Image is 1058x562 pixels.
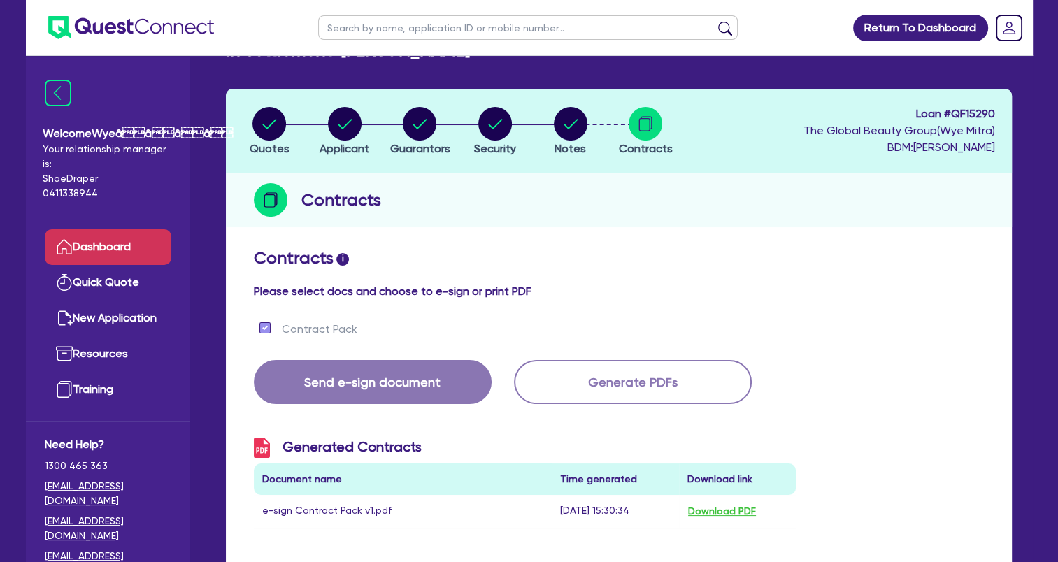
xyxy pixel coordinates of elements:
[43,142,173,201] span: Your relationship manager is: Shae Draper 0411338944
[249,106,290,158] button: Quotes
[45,372,171,408] a: Training
[803,124,995,137] span: The Global Beauty Group ( Wye​​​​ Mitra )
[48,16,214,39] img: quest-connect-logo-blue
[45,301,171,336] a: New Application
[56,274,73,291] img: quick-quote
[474,142,516,155] span: Security
[336,253,349,266] span: i
[679,463,796,495] th: Download link
[254,284,984,298] h4: Please select docs and choose to e-sign or print PDF
[56,381,73,398] img: training
[389,106,450,158] button: Guarantors
[301,187,381,212] h2: Contracts
[45,514,171,543] a: [EMAIL_ADDRESS][DOMAIN_NAME]
[389,142,450,155] span: Guarantors
[254,438,270,458] img: icon-pdf
[318,15,738,40] input: Search by name, application ID or mobile number...
[45,229,171,265] a: Dashboard
[473,106,517,158] button: Security
[56,310,73,326] img: new-application
[514,360,752,404] button: Generate PDFs
[45,459,171,473] span: 1300 465 363
[991,10,1027,46] a: Dropdown toggle
[853,15,988,41] a: Return To Dashboard
[687,503,757,519] button: Download PDF
[254,183,287,217] img: step-icon
[254,438,796,458] h3: Generated Contracts
[619,142,673,155] span: Contracts
[254,495,552,528] td: e-sign Contract Pack v1.pdf
[43,125,173,142] span: Welcome Wyeââââ
[552,463,679,495] th: Time generated
[282,321,357,338] label: Contract Pack
[555,142,586,155] span: Notes
[45,265,171,301] a: Quick Quote
[552,495,679,528] td: [DATE] 15:30:34
[618,106,673,158] button: Contracts
[320,142,369,155] span: Applicant
[250,142,289,155] span: Quotes
[45,436,171,453] span: Need Help?
[319,106,370,158] button: Applicant
[254,463,552,495] th: Document name
[45,336,171,372] a: Resources
[56,345,73,362] img: resources
[45,80,71,106] img: icon-menu-close
[45,479,171,508] a: [EMAIL_ADDRESS][DOMAIN_NAME]
[254,248,984,268] h2: Contracts
[254,360,492,404] button: Send e-sign document
[803,139,995,156] span: BDM: [PERSON_NAME]
[803,106,995,122] span: Loan # QF15290
[553,106,588,158] button: Notes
